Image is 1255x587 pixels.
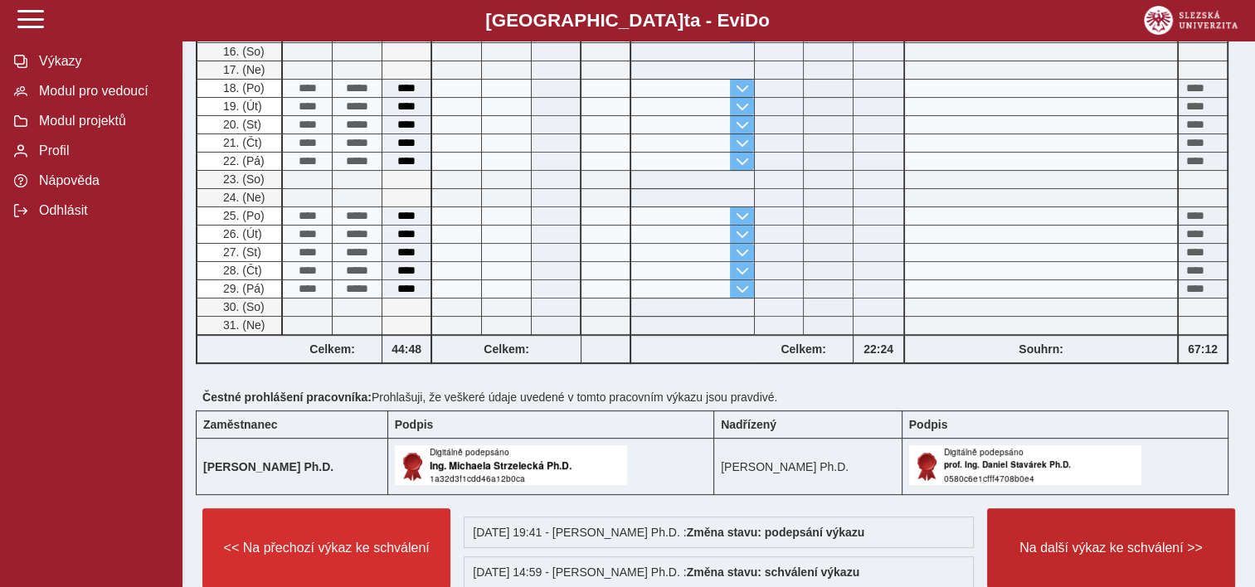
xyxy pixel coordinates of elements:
[203,418,277,431] b: Zaměstnanec
[34,84,168,99] span: Modul pro vedoucí
[220,172,265,186] span: 23. (So)
[220,264,262,277] span: 28. (Čt)
[745,10,758,31] span: D
[220,282,265,295] span: 29. (Pá)
[283,342,382,356] b: Celkem:
[196,384,1242,410] div: Prohlašuji, že veškeré údaje uvedené v tomto pracovním výkazu jsou pravdivé.
[220,45,265,58] span: 16. (So)
[714,439,902,495] td: [PERSON_NAME] Ph.D.
[220,99,262,113] span: 19. (Út)
[909,418,948,431] b: Podpis
[220,136,262,149] span: 21. (Čt)
[50,10,1205,32] b: [GEOGRAPHIC_DATA] a - Evi
[854,342,903,356] b: 22:24
[1019,342,1063,356] b: Souhrn:
[754,342,853,356] b: Celkem:
[34,114,168,129] span: Modul projektů
[34,173,168,188] span: Nápověda
[220,63,265,76] span: 17. (Ne)
[758,10,770,31] span: o
[220,191,265,204] span: 24. (Ne)
[1179,342,1227,356] b: 67:12
[220,154,265,167] span: 22. (Pá)
[1001,541,1221,555] span: Na další výkaz ke schválení >>
[1144,6,1238,35] img: logo_web_su.png
[464,517,974,548] div: [DATE] 19:41 - [PERSON_NAME] Ph.D. :
[687,565,860,579] b: Změna stavu: schválení výkazu
[683,10,689,31] span: t
[216,541,436,555] span: << Na přechozí výkaz ke schválení
[220,118,261,131] span: 20. (St)
[395,418,434,431] b: Podpis
[203,460,333,473] b: [PERSON_NAME] Ph.D.
[432,342,581,356] b: Celkem:
[34,203,168,218] span: Odhlásit
[202,391,372,404] b: Čestné prohlášení pracovníka:
[220,209,265,222] span: 25. (Po)
[382,342,430,356] b: 44:48
[687,526,865,539] b: Změna stavu: podepsání výkazu
[220,81,265,95] span: 18. (Po)
[34,54,168,69] span: Výkazy
[220,245,261,259] span: 27. (St)
[909,445,1141,485] img: Digitálně podepsáno uživatelem
[220,318,265,332] span: 31. (Ne)
[34,143,168,158] span: Profil
[220,227,262,240] span: 26. (Út)
[395,445,627,485] img: Digitálně podepsáno uživatelem
[721,418,776,431] b: Nadřízený
[220,300,265,313] span: 30. (So)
